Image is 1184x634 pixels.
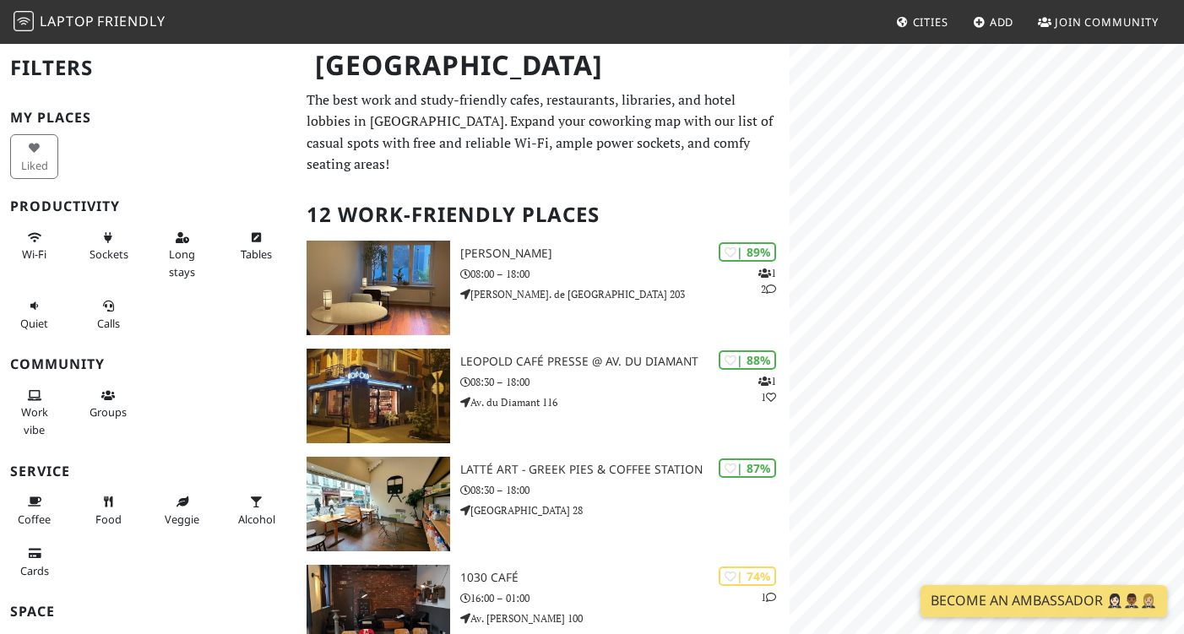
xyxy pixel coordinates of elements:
a: Add [966,7,1021,37]
h1: [GEOGRAPHIC_DATA] [301,42,786,89]
span: Power sockets [90,247,128,262]
p: 08:30 – 18:00 [460,374,789,390]
span: Laptop [40,12,95,30]
span: Long stays [169,247,195,279]
span: Group tables [90,404,127,420]
span: People working [21,404,48,436]
p: [PERSON_NAME]. de [GEOGRAPHIC_DATA] 203 [460,286,789,302]
h3: Service [10,463,286,480]
a: Latté Art - Greek Pies & Coffee Station | 87% Latté Art - Greek Pies & Coffee Station 08:30 – 18:... [296,457,790,551]
div: | 88% [719,350,776,370]
button: Wi-Fi [10,224,58,268]
button: Groups [84,382,133,426]
span: Work-friendly tables [241,247,272,262]
a: Cities [889,7,955,37]
img: Leopold Café Presse @ Av. du Diamant [307,349,451,443]
div: | 87% [719,458,776,478]
p: 1 2 [758,265,776,297]
button: Quiet [10,292,58,337]
h3: Community [10,356,286,372]
p: 08:00 – 18:00 [460,266,789,282]
p: The best work and study-friendly cafes, restaurants, libraries, and hotel lobbies in [GEOGRAPHIC_... [307,89,779,176]
img: Latté Art - Greek Pies & Coffee Station [307,457,451,551]
h2: Filters [10,42,286,94]
h3: [PERSON_NAME] [460,247,789,261]
span: Video/audio calls [97,316,120,331]
button: Sockets [84,224,133,268]
button: Tables [232,224,280,268]
span: Quiet [20,316,48,331]
span: Veggie [165,512,199,527]
p: 1 1 [758,373,776,405]
span: Coffee [18,512,51,527]
p: [GEOGRAPHIC_DATA] 28 [460,502,789,518]
span: Friendly [97,12,165,30]
button: Calls [84,292,133,337]
span: Credit cards [20,563,49,578]
button: Work vibe [10,382,58,443]
span: Cities [913,14,948,30]
span: Join Community [1055,14,1159,30]
button: Cards [10,539,58,584]
h3: My Places [10,110,286,126]
h3: Leopold Café Presse @ Av. du Diamant [460,355,789,369]
a: Become an Ambassador 🤵🏻‍♀️🤵🏾‍♂️🤵🏼‍♀️ [921,585,1167,617]
a: Join Community [1031,7,1165,37]
a: Jackie | 89% 12 [PERSON_NAME] 08:00 – 18:00 [PERSON_NAME]. de [GEOGRAPHIC_DATA] 203 [296,241,790,335]
div: | 89% [719,242,776,262]
span: Food [95,512,122,527]
span: Add [990,14,1014,30]
button: Food [84,488,133,533]
h3: Latté Art - Greek Pies & Coffee Station [460,463,789,477]
p: 08:30 – 18:00 [460,482,789,498]
span: Stable Wi-Fi [22,247,46,262]
p: Av. du Diamant 116 [460,394,789,410]
button: Long stays [158,224,206,285]
h3: Space [10,604,286,620]
p: Av. [PERSON_NAME] 100 [460,610,789,626]
p: 16:00 – 01:00 [460,590,789,606]
span: Alcohol [238,512,275,527]
p: 1 [761,589,776,605]
button: Veggie [158,488,206,533]
a: Leopold Café Presse @ Av. du Diamant | 88% 11 Leopold Café Presse @ Av. du Diamant 08:30 – 18:00 ... [296,349,790,443]
div: | 74% [719,566,776,586]
h3: 1030 Café [460,571,789,585]
button: Alcohol [232,488,280,533]
button: Coffee [10,488,58,533]
h2: 12 Work-Friendly Places [307,189,779,241]
a: LaptopFriendly LaptopFriendly [14,8,166,37]
h3: Productivity [10,198,286,214]
img: Jackie [307,241,451,335]
img: LaptopFriendly [14,11,34,31]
